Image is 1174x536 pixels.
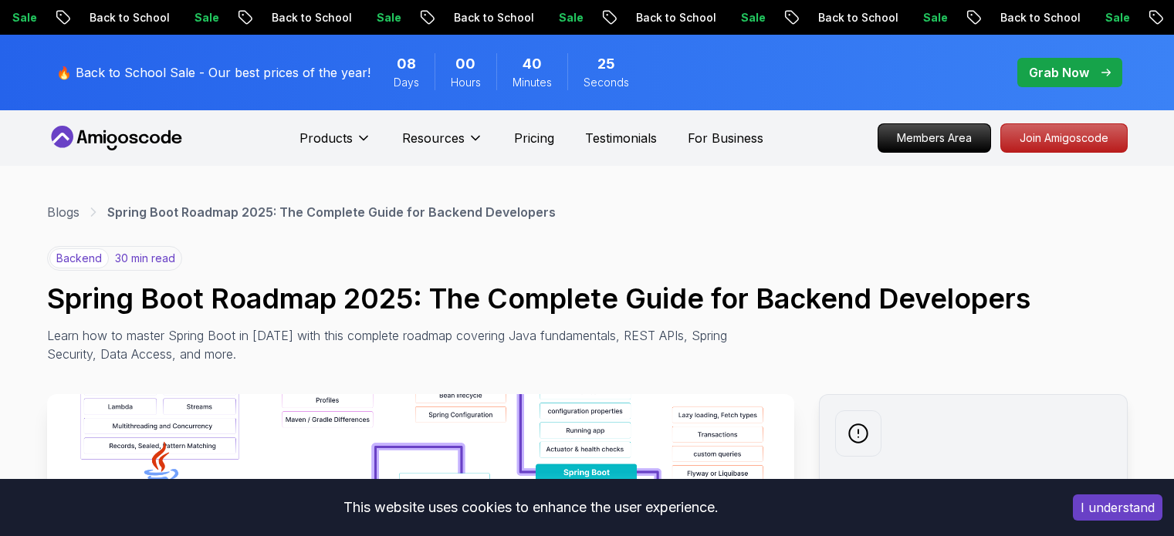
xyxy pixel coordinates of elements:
p: Sale [180,10,229,25]
p: Sale [1091,10,1140,25]
p: Grab Now [1029,63,1089,82]
p: Join Amigoscode [1001,124,1127,152]
a: Blogs [47,203,80,221]
p: backend [49,248,109,268]
p: Back to School [804,10,908,25]
span: Minutes [513,75,552,90]
span: 40 Minutes [523,53,542,75]
p: Sale [908,10,958,25]
p: Resources [402,129,465,147]
p: Back to School [621,10,726,25]
button: Resources [402,129,483,160]
p: 30 min read [115,251,175,266]
span: Hours [451,75,481,90]
p: Sale [726,10,776,25]
h1: Spring Boot Roadmap 2025: The Complete Guide for Backend Developers [47,283,1128,314]
p: Spring Boot Roadmap 2025: The Complete Guide for Backend Developers [107,203,556,221]
p: Members Area [878,124,990,152]
p: Back to School [439,10,544,25]
span: Days [394,75,419,90]
button: Accept cookies [1073,494,1162,521]
span: 0 Hours [455,53,475,75]
div: This website uses cookies to enhance the user experience. [12,490,1050,524]
h2: Weekly newsletter [835,475,1111,497]
span: 25 Seconds [597,53,615,75]
p: Sale [362,10,411,25]
p: Sale [544,10,594,25]
p: Back to School [75,10,180,25]
button: Products [299,129,371,160]
a: Join Amigoscode [1000,123,1128,153]
p: Learn how to master Spring Boot in [DATE] with this complete roadmap covering Java fundamentals, ... [47,326,739,363]
p: Back to School [986,10,1091,25]
a: For Business [688,129,763,147]
p: 🔥 Back to School Sale - Our best prices of the year! [56,63,370,82]
a: Members Area [878,123,991,153]
a: Pricing [514,129,554,147]
span: 8 Days [397,53,416,75]
p: Back to School [257,10,362,25]
p: Products [299,129,353,147]
a: Testimonials [585,129,657,147]
span: Seconds [584,75,629,90]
